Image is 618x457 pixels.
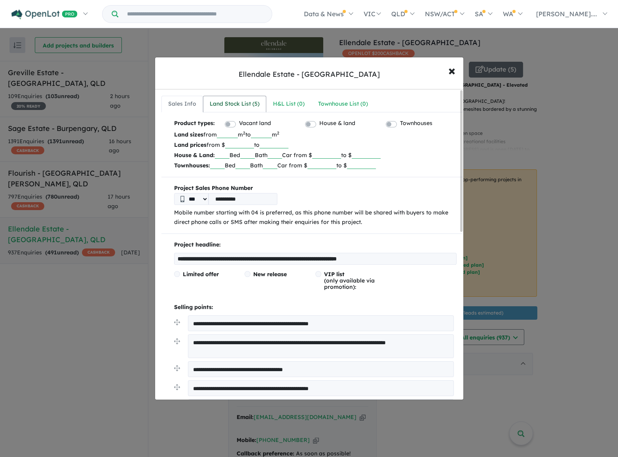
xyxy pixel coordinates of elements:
[448,62,455,79] span: ×
[243,130,245,136] sup: 2
[174,365,180,371] img: drag.svg
[174,184,457,193] b: Project Sales Phone Number
[324,271,375,290] span: (only available via promotion):
[174,160,457,171] p: Bed Bath Car from $ to $
[239,69,380,80] div: Ellendale Estate - [GEOGRAPHIC_DATA]
[174,240,457,250] p: Project headline:
[174,141,207,148] b: Land prices
[210,99,260,109] div: Land Stock List ( 5 )
[174,384,180,390] img: drag.svg
[120,6,270,23] input: Try estate name, suburb, builder or developer
[174,131,203,138] b: Land sizes
[11,9,78,19] img: Openlot PRO Logo White
[273,99,305,109] div: H&L List ( 0 )
[183,271,219,278] span: Limited offer
[174,303,457,312] p: Selling points:
[174,319,180,325] img: drag.svg
[324,271,345,278] span: VIP list
[174,208,457,227] p: Mobile number starting with 04 is preferred, as this phone number will be shared with buyers to m...
[253,271,287,278] span: New release
[174,129,457,140] p: from m to m
[277,130,279,136] sup: 2
[400,119,432,128] label: Townhouses
[536,10,597,18] span: [PERSON_NAME]....
[318,99,368,109] div: Townhouse List ( 0 )
[168,99,196,109] div: Sales Info
[174,140,457,150] p: from $ to
[239,119,271,128] label: Vacant land
[174,150,457,160] p: Bed Bath Car from $ to $
[319,119,355,128] label: House & land
[174,119,215,129] b: Product types:
[174,338,180,344] img: drag.svg
[174,162,210,169] b: Townhouses:
[174,152,215,159] b: House & Land:
[180,196,184,202] img: Phone icon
